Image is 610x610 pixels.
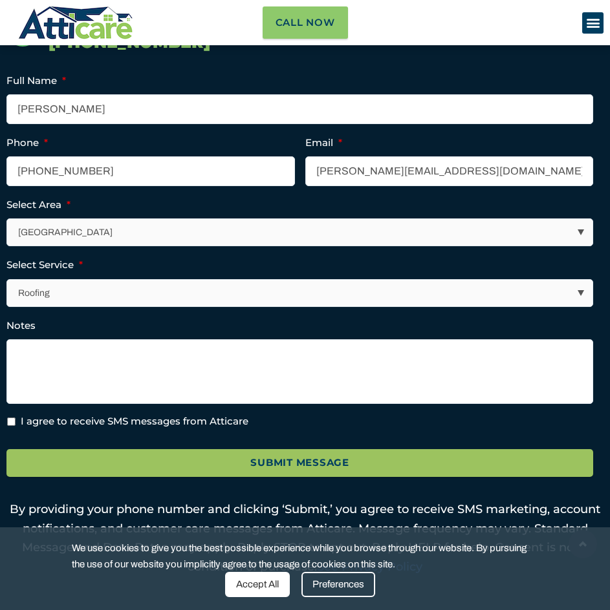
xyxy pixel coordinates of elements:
label: Select Area [6,198,71,211]
span: Call Now [276,13,335,32]
label: I agree to receive SMS messages from Atticare [21,414,248,429]
div: Preferences [301,572,375,597]
label: Full Name [6,74,66,87]
span: We use cookies to give you the best possible experience while you browse through our website. By ... [72,540,528,572]
a: Call Now [263,6,348,39]
input: Submit Message [6,449,593,477]
div: Menu Toggle [582,12,604,34]
span: [PHONE_NUMBER] [49,32,210,52]
label: Email [305,136,342,149]
label: Phone [6,136,48,149]
div: Accept All [225,572,290,597]
label: Select Service [6,258,83,271]
label: Notes [6,319,36,332]
p: By providing your phone number and clicking ‘Submit,’ you agree to receive SMS marketing, account... [6,500,604,576]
